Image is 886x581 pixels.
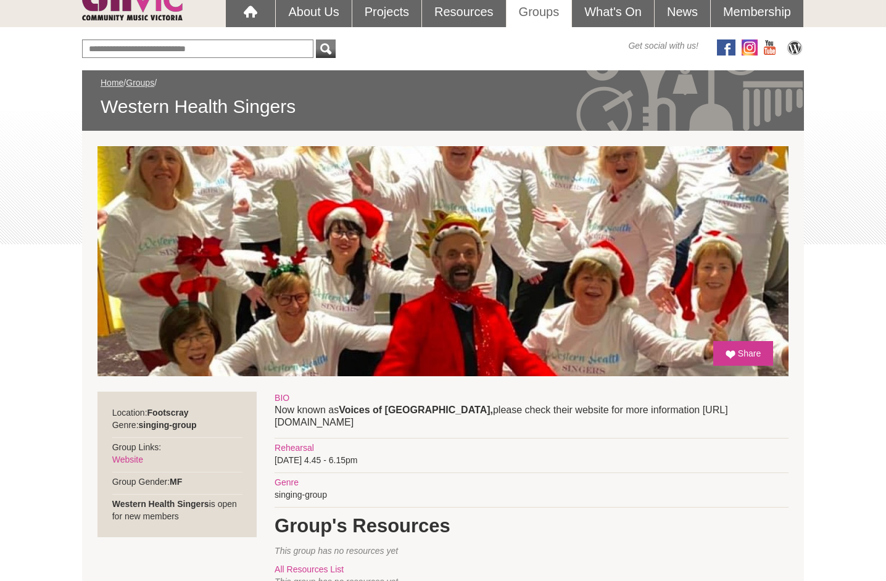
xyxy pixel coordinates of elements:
strong: Footscray [147,408,189,418]
div: BIO [275,392,789,404]
div: Rehearsal [275,442,789,454]
a: Groups [126,78,154,88]
div: Genre [275,476,789,488]
strong: Western Health Singers [112,499,209,509]
div: / / [101,76,785,118]
a: Home [101,78,123,88]
div: Location: Genre: Group Links: Group Gender: is open for new members [97,392,257,537]
p: Now known as please check their website for more information [URL][DOMAIN_NAME] [275,404,789,429]
span: Western Health Singers [101,95,785,118]
strong: singing-group [139,420,197,430]
span: Get social with us! [628,39,698,52]
strong: Voices of [GEOGRAPHIC_DATA], [339,405,493,415]
img: Western Health Singers [97,146,789,376]
span: This group has no resources yet [275,546,398,556]
strong: MF [170,477,182,487]
h1: Group's Resources [275,514,789,538]
img: CMVic Blog [785,39,804,56]
div: All Resources List [275,563,789,575]
a: Website [112,455,143,464]
img: icon-instagram.png [742,39,758,56]
a: Share [713,341,773,366]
